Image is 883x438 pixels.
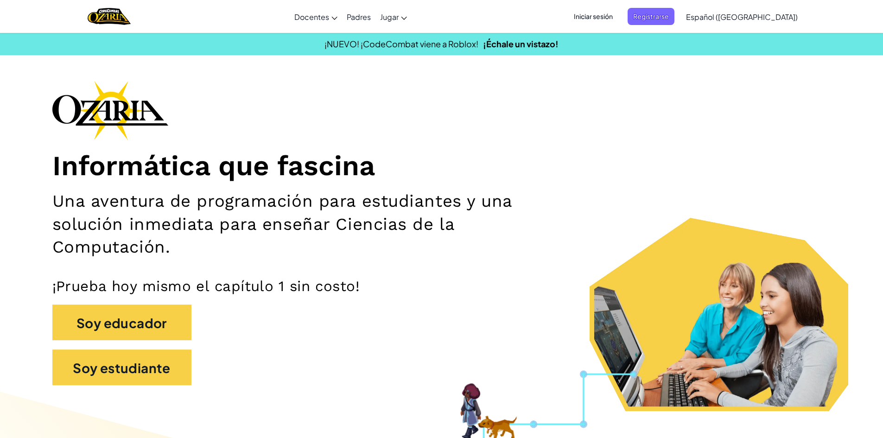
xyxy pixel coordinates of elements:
font: Soy educador [76,315,167,331]
a: Español ([GEOGRAPHIC_DATA]) [681,4,802,29]
img: Logotipo de la marca Ozaria [52,81,168,140]
img: Hogar [88,7,131,26]
font: Informática que fascina [52,149,375,182]
a: Docentes [290,4,342,29]
font: Jugar [380,12,399,22]
font: Una aventura de programación para estudiantes y una solución inmediata para enseñar Ciencias de l... [52,191,513,257]
button: Soy educador [52,305,191,340]
font: Docentes [294,12,329,22]
a: Padres [342,4,375,29]
font: ¡Prueba hoy mismo el capítulo 1 sin costo! [52,278,360,295]
a: Logotipo de Ozaria de CodeCombat [88,7,131,26]
font: Soy estudiante [73,360,171,376]
font: Iniciar sesión [574,12,613,20]
button: Registrarse [628,8,674,25]
font: Registrarse [633,12,669,20]
button: Iniciar sesión [568,8,618,25]
button: Soy estudiante [52,349,191,385]
a: Jugar [375,4,412,29]
a: ¡Échale un vistazo! [483,38,559,49]
font: Español ([GEOGRAPHIC_DATA]) [686,12,798,22]
font: ¡NUEVO! ¡CodeCombat viene a Roblox! [324,38,478,49]
font: Padres [347,12,371,22]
